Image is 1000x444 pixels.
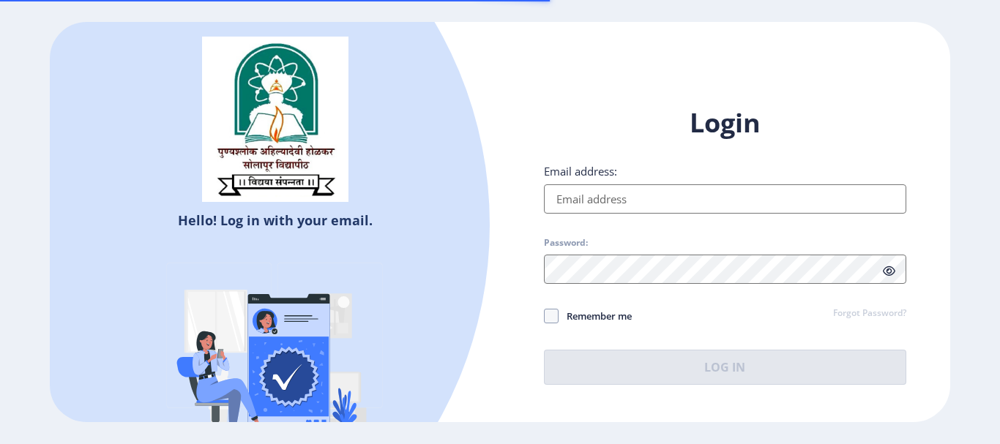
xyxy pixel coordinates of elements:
button: Log In [544,350,906,385]
h1: Login [544,105,906,140]
label: Password: [544,237,588,249]
label: Email address: [544,164,617,178]
span: Remember me [559,307,632,325]
a: Forgot Password? [833,307,906,320]
img: sulogo.png [202,37,348,202]
input: Email address [544,184,906,214]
